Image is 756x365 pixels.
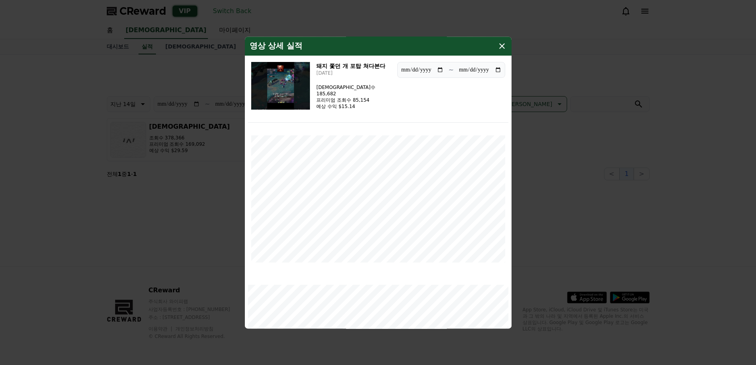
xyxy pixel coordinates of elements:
h4: 영상 상세 실적 [250,41,303,51]
p: 예상 수익 $15.14 [316,103,391,110]
div: modal [245,37,512,328]
p: [DEMOGRAPHIC_DATA]수 185,682 [316,84,391,97]
p: [DATE] [316,70,385,76]
p: 프리미엄 조회수 85,154 [316,97,391,103]
h3: 돼지 쫓던 개 포탑 쳐다본다 [316,62,385,70]
img: 돼지 쫓던 개 포탑 쳐다본다 [251,62,310,110]
p: ~ [448,65,454,75]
